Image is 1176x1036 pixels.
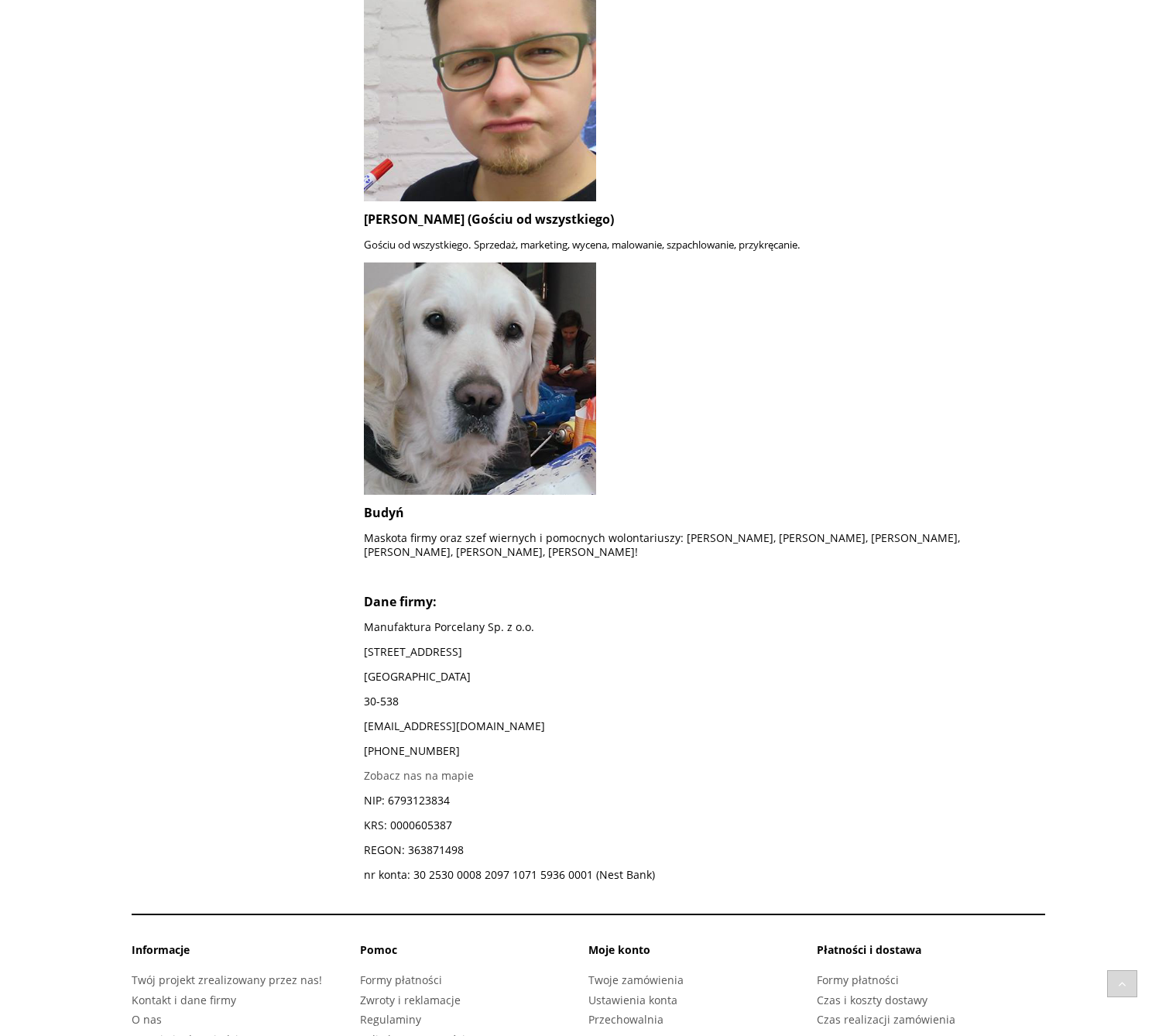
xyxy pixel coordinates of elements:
img: budyń [364,262,596,495]
span: Budyń [364,504,404,521]
p: [STREET_ADDRESS] [364,645,1045,659]
p: [GEOGRAPHIC_DATA] [364,670,1045,684]
a: Zwroty i reklamacje [360,993,461,1007]
strong: [PERSON_NAME] (Gościu od wszystkiego) [364,211,614,228]
p: [EMAIL_ADDRESS][DOMAIN_NAME] [364,719,1045,733]
a: Regulaminy [360,1012,421,1027]
span: Gościu od wszystkiego. Sprzedaż, marketing, wycena, malowanie, szpachlowanie, przykręcanie. [364,238,801,252]
li: Moje konto [588,942,817,969]
a: Formy płatności [360,973,442,987]
a: Ustawienia konta [588,993,677,1007]
a: Czas realizacji zamówienia [817,1012,955,1027]
p: NIP: 6793123834 [364,794,1045,808]
li: Płatności i dostawa [817,942,1045,969]
li: Pomoc [360,942,588,969]
a: Twój projekt zrealizowany przez nas! [132,973,322,987]
a: O nas [132,1012,162,1027]
strong: Dane firmy: [364,593,437,610]
p: 30-538 [364,695,1045,708]
p: nr konta: 30 2530 0008 2097 1071 5936 0001 (Nest Bank) [364,868,1045,882]
a: Formy płatności [817,973,899,987]
a: Kontakt i dane firmy [132,993,236,1007]
a: Zobacz nas na mapie [364,768,474,783]
a: Twoje zamówienia [588,973,684,987]
p: KRS: 0000605387 [364,818,1045,832]
a: Przechowalnia [588,1012,663,1027]
p: Maskota firmy oraz szef wiernych i pomocnych wolontariuszy: [PERSON_NAME], [PERSON_NAME], [PERSON... [364,531,1045,559]
p: Manufaktura Porcelany Sp. z o.o. [364,620,1045,634]
p: [PHONE_NUMBER] [364,744,1045,758]
li: Informacje [132,942,360,969]
p: REGON: 363871498 [364,843,1045,857]
a: Czas i koszty dostawy [817,993,927,1007]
